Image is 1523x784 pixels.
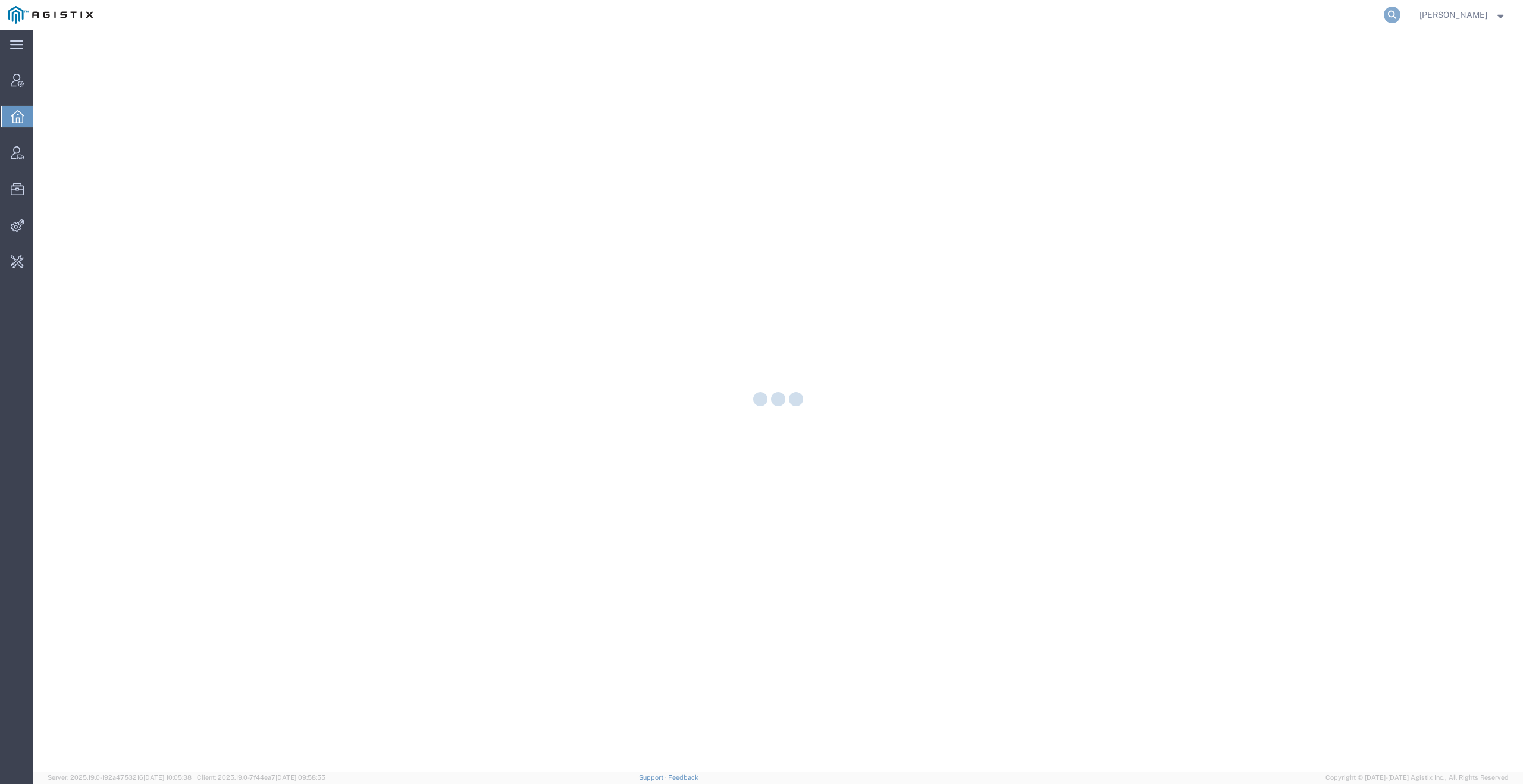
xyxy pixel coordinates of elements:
span: Copyright © [DATE]-[DATE] Agistix Inc., All Rights Reserved [1325,773,1509,783]
span: [DATE] 09:58:55 [275,774,325,781]
img: logo [8,6,93,24]
span: [DATE] 10:05:38 [143,774,192,781]
button: [PERSON_NAME] [1419,8,1507,22]
span: Daria Moshkova [1419,8,1487,21]
a: Support [639,774,669,781]
a: Feedback [668,774,698,781]
span: Client: 2025.19.0-7f44ea7 [197,774,325,781]
span: Server: 2025.19.0-192a4753216 [48,774,192,781]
